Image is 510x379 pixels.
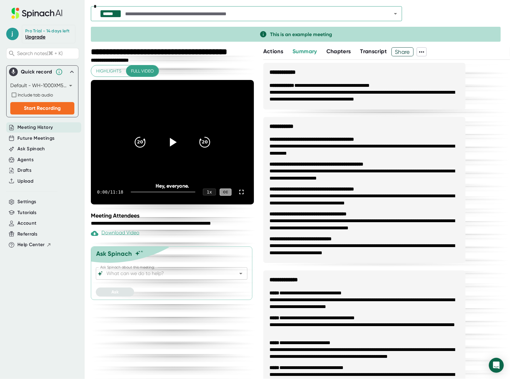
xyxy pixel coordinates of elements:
span: Share [392,46,413,57]
span: Transcript [360,48,387,55]
button: Help Center [17,241,51,248]
div: Quick record [21,69,52,75]
button: Transcript [360,47,387,56]
span: Start Recording [24,105,61,111]
span: j [6,28,19,40]
button: Meeting History [17,124,53,131]
a: Upgrade [25,34,45,40]
button: Referrals [17,231,37,238]
button: Ask Spinach [17,145,45,152]
span: Ask [111,289,119,295]
div: Open Intercom Messenger [489,358,504,373]
button: Actions [263,47,283,56]
button: Summary [292,47,317,56]
div: 1 x [203,189,216,195]
span: This is an example meeting [270,31,332,37]
button: Upload [17,178,33,185]
div: Default - WH-1000XM5 (Bluetooth) [10,81,74,91]
button: Tutorials [17,209,36,216]
div: Meeting Attendees [91,212,255,219]
button: Account [17,220,36,227]
button: Highlights [91,65,126,77]
button: Open [391,9,400,18]
div: CC [220,189,232,196]
span: Help Center [17,241,45,248]
div: Hey, everyone. [107,183,237,189]
span: Highlights [96,67,121,75]
button: Start Recording [10,102,74,115]
div: 0:00 / 11:18 [97,189,123,194]
span: Include tab audio [18,92,53,97]
button: Share [391,47,414,56]
span: Full video [131,67,154,75]
button: Chapters [326,47,351,56]
button: Drafts [17,167,31,174]
input: What can we do to help? [105,269,227,278]
span: Actions [263,48,283,55]
div: Quick record [9,66,76,78]
div: Ask Spinach [96,250,132,257]
div: Pro Trial - 14 days left [25,28,69,34]
button: Open [236,269,245,278]
button: Settings [17,198,36,205]
button: Full video [126,65,159,77]
span: Summary [292,48,317,55]
div: Paid feature [91,230,139,237]
span: Chapters [326,48,351,55]
button: Ask [96,288,134,297]
button: Future Meetings [17,135,54,142]
button: Agents [17,156,34,163]
span: Search notes (⌘ + K) [17,50,63,56]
